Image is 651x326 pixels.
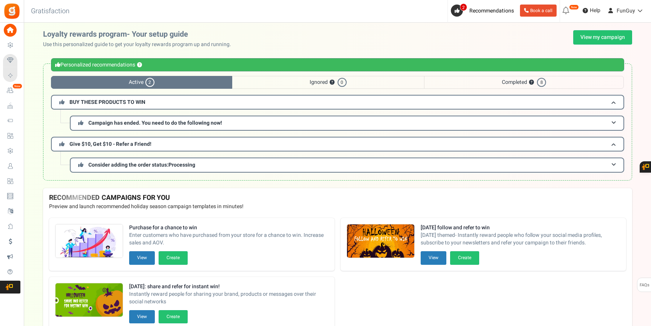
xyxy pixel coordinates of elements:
a: New [3,84,20,97]
a: Book a call [520,5,557,17]
button: View [129,310,155,323]
span: 0 [338,78,347,87]
img: Recommended Campaigns [56,224,123,258]
strong: [DATE] follow and refer to win [421,224,620,232]
span: FunGuy [617,7,635,15]
button: Create [159,251,188,264]
span: Consider adding the order status: [88,161,195,169]
a: 2 Recommendations [451,5,517,17]
p: Use this personalized guide to get your loyalty rewards program up and running. [43,41,237,48]
span: Processing [168,161,195,169]
button: ? [137,63,142,68]
p: Preview and launch recommended holiday season campaign templates in minutes! [49,203,626,210]
button: Create [159,310,188,323]
span: FAQs [639,278,649,292]
span: Active [51,76,232,89]
div: Personalized recommendations [51,58,624,71]
img: Gratisfaction [3,3,20,20]
span: Enter customers who have purchased from your store for a chance to win. Increase sales and AOV. [129,232,329,247]
h2: Loyalty rewards program- Your setup guide [43,30,237,39]
button: ? [330,80,335,85]
span: [DATE] themed- Instantly reward people who follow your social media profiles, subscribe to your n... [421,232,620,247]
span: Give $10, Get $10 - Refer a Friend! [69,140,151,148]
span: BUY THESE PRODUCTS TO WIN [69,98,145,106]
span: Ignored [232,76,424,89]
strong: Purchase for a chance to win [129,224,329,232]
em: New [569,5,579,10]
h4: RECOMMENDED CAMPAIGNS FOR YOU [49,194,626,202]
img: Recommended Campaigns [347,224,414,258]
span: 2 [460,3,467,11]
span: Campaign has ended. You need to do the following now! [88,119,222,127]
h3: Gratisfaction [23,4,78,19]
span: Help [588,7,600,14]
span: Completed [424,76,624,89]
strong: [DATE]: share and refer for instant win! [129,283,329,290]
button: ? [529,80,534,85]
button: View [421,251,446,264]
a: Help [580,5,603,17]
img: Recommended Campaigns [56,283,123,317]
span: Recommendations [469,7,514,15]
a: View my campaign [573,30,632,45]
button: View [129,251,155,264]
em: New [12,83,22,89]
span: 8 [537,78,546,87]
span: 2 [145,78,154,87]
span: Instantly reward people for sharing your brand, products or messages over their social networks [129,290,329,306]
button: Create [450,251,479,264]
